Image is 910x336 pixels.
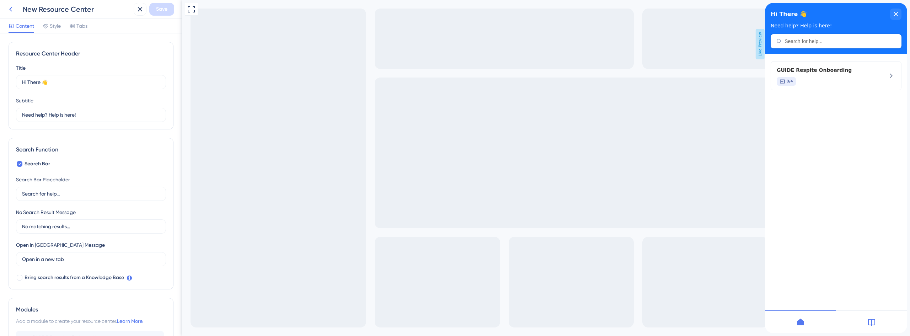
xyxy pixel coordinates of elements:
[22,255,160,263] input: Open in a new tab
[16,305,166,314] div: Modules
[12,63,107,71] span: GUIDE Respite Onboarding
[574,29,583,59] span: Live Preview
[25,273,124,282] span: Bring search results from a Knowledge Base
[23,4,131,14] div: New Resource Center
[149,3,174,16] button: Save
[16,49,166,58] div: Resource Center Header
[20,36,131,41] input: Search for help...
[16,241,105,249] div: Open in [GEOGRAPHIC_DATA] Message
[117,318,143,324] a: Learn More.
[50,22,61,30] span: Style
[16,318,117,324] span: Add a module to create your resource center.
[16,22,34,30] span: Content
[6,6,42,17] span: Hi There 👋
[12,63,107,83] div: GUIDE Respite Onboarding
[16,175,70,184] div: Search Bar Placeholder
[16,145,166,154] div: Search Function
[156,5,167,14] span: Save
[22,76,28,81] span: 0/4
[125,6,136,17] div: close resource center
[22,111,160,119] input: Description
[22,78,160,86] input: Title
[25,160,50,168] span: Search Bar
[6,20,67,26] span: Need help? Help is here!
[39,4,42,9] div: 3
[76,22,87,30] span: Tabs
[16,64,26,72] div: Title
[16,208,76,217] div: No Search Result Message
[4,2,35,10] span: Get Started
[16,96,33,105] div: Subtitle
[22,223,160,230] input: No matching results...
[22,190,160,198] input: Search for help...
